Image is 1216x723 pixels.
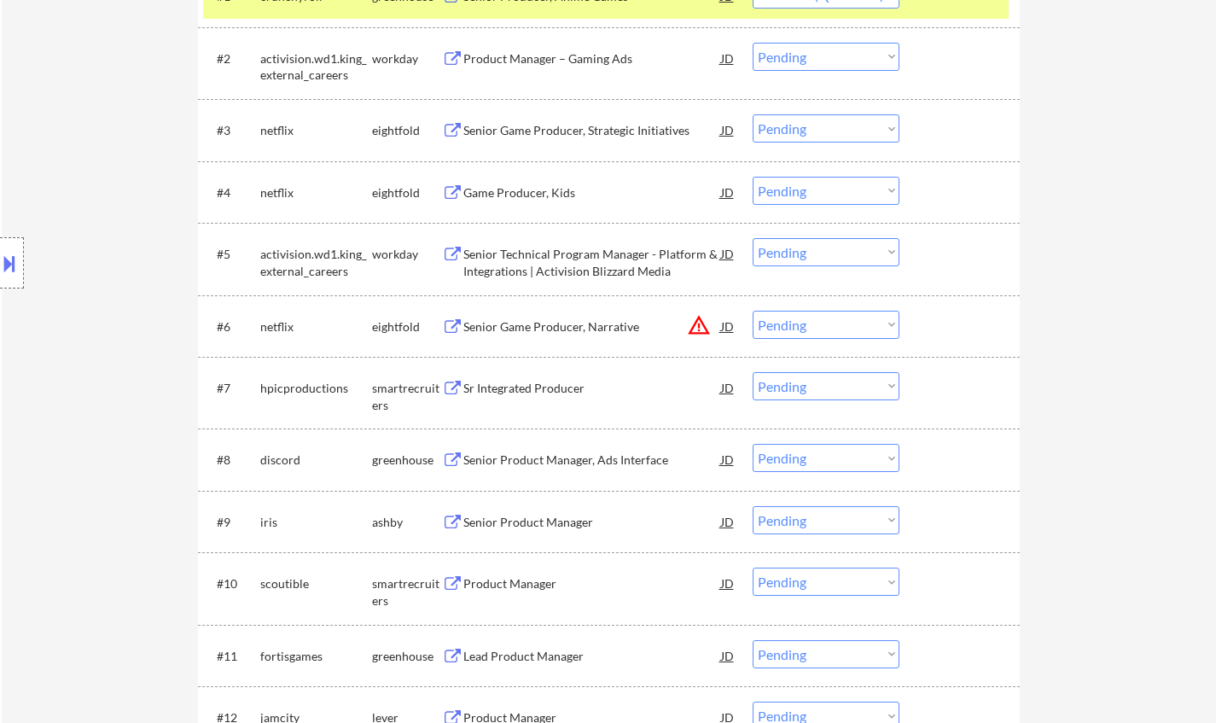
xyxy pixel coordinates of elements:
[687,313,711,337] button: warning_amber
[372,246,442,263] div: workday
[217,575,247,592] div: #10
[372,122,442,139] div: eightfold
[719,177,736,207] div: JD
[719,640,736,671] div: JD
[719,238,736,269] div: JD
[217,648,247,665] div: #11
[463,514,721,531] div: Senior Product Manager
[719,114,736,145] div: JD
[260,50,372,84] div: activision.wd1.king_external_careers
[719,444,736,475] div: JD
[463,380,721,397] div: Sr Integrated Producer
[463,452,721,469] div: Senior Product Manager, Ads Interface
[260,122,372,139] div: netflix
[463,648,721,665] div: Lead Product Manager
[260,514,372,531] div: iris
[217,50,247,67] div: #2
[260,648,372,665] div: fortisgames
[217,452,247,469] div: #8
[463,122,721,139] div: Senior Game Producer, Strategic Initiatives
[372,318,442,335] div: eightfold
[217,514,247,531] div: #9
[463,575,721,592] div: Product Manager
[463,318,721,335] div: Senior Game Producer, Narrative
[719,506,736,537] div: JD
[260,380,372,397] div: hpicproductions
[260,246,372,279] div: activision.wd1.king_external_careers
[372,575,442,609] div: smartrecruiters
[372,380,442,413] div: smartrecruiters
[372,184,442,201] div: eightfold
[719,311,736,341] div: JD
[719,43,736,73] div: JD
[463,246,721,279] div: Senior Technical Program Manager - Platform & Integrations | Activision Blizzard Media
[372,50,442,67] div: workday
[372,648,442,665] div: greenhouse
[260,318,372,335] div: netflix
[719,568,736,598] div: JD
[260,184,372,201] div: netflix
[463,50,721,67] div: Product Manager – Gaming Ads
[372,514,442,531] div: ashby
[260,452,372,469] div: discord
[463,184,721,201] div: Game Producer, Kids
[719,372,736,403] div: JD
[372,452,442,469] div: greenhouse
[260,575,372,592] div: scoutible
